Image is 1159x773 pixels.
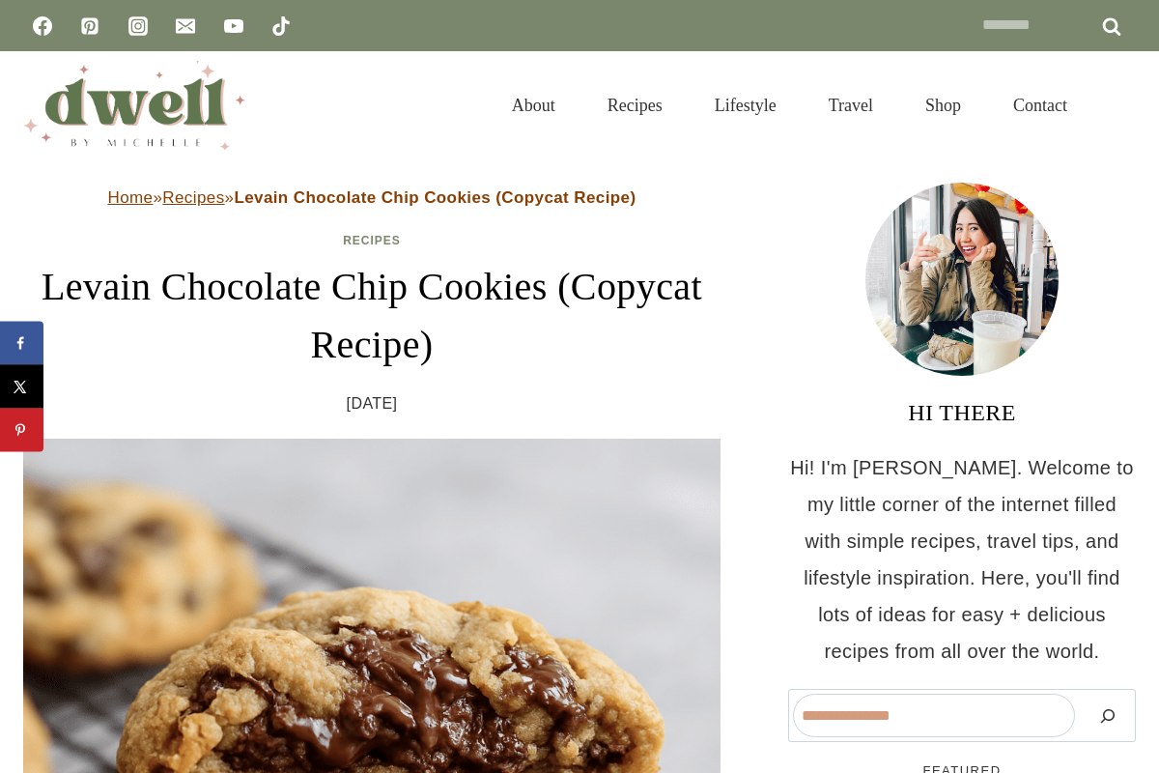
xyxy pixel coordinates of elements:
[234,188,636,207] strong: Levain Chocolate Chip Cookies (Copycat Recipe)
[262,7,300,45] a: TikTok
[23,258,721,374] h1: Levain Chocolate Chip Cookies (Copycat Recipe)
[119,7,157,45] a: Instagram
[1085,694,1131,737] button: Search
[788,449,1136,670] p: Hi! I'm [PERSON_NAME]. Welcome to my little corner of the internet filled with simple recipes, tr...
[486,72,1093,139] nav: Primary Navigation
[343,234,401,247] a: Recipes
[214,7,253,45] a: YouTube
[166,7,205,45] a: Email
[71,7,109,45] a: Pinterest
[486,72,581,139] a: About
[803,72,899,139] a: Travel
[788,395,1136,430] h3: HI THERE
[162,188,224,207] a: Recipes
[1103,89,1136,122] button: View Search Form
[581,72,689,139] a: Recipes
[108,188,154,207] a: Home
[689,72,803,139] a: Lifestyle
[987,72,1093,139] a: Contact
[347,389,398,418] time: [DATE]
[23,61,245,150] img: DWELL by michelle
[899,72,987,139] a: Shop
[108,188,636,207] span: » »
[23,7,62,45] a: Facebook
